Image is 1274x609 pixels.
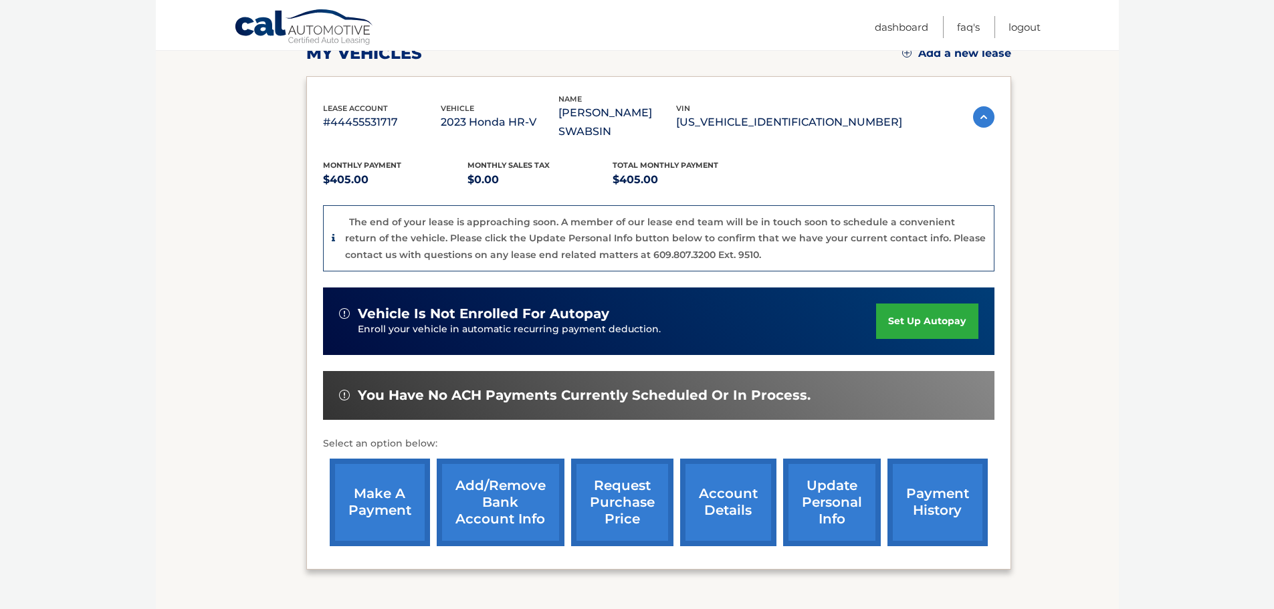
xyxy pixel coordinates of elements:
p: $405.00 [613,170,758,189]
a: Logout [1008,16,1041,38]
p: $405.00 [323,170,468,189]
img: accordion-active.svg [973,106,994,128]
p: Select an option below: [323,436,994,452]
a: set up autopay [876,303,978,339]
a: Add a new lease [902,47,1011,60]
a: FAQ's [957,16,980,38]
p: The end of your lease is approaching soon. A member of our lease end team will be in touch soon t... [345,216,986,261]
span: Monthly sales Tax [467,160,550,170]
img: alert-white.svg [339,390,350,400]
a: update personal info [783,459,881,546]
span: vehicle is not enrolled for autopay [358,306,609,322]
a: payment history [887,459,988,546]
span: Total Monthly Payment [613,160,718,170]
img: add.svg [902,48,912,57]
span: vehicle [441,104,474,113]
img: alert-white.svg [339,308,350,319]
span: name [558,94,582,104]
h2: my vehicles [306,43,422,64]
a: Cal Automotive [234,9,375,47]
a: account details [680,459,776,546]
span: vin [676,104,690,113]
p: $0.00 [467,170,613,189]
a: make a payment [330,459,430,546]
a: Dashboard [875,16,928,38]
span: You have no ACH payments currently scheduled or in process. [358,387,811,404]
p: [US_VEHICLE_IDENTIFICATION_NUMBER] [676,113,902,132]
span: lease account [323,104,388,113]
a: Add/Remove bank account info [437,459,564,546]
span: Monthly Payment [323,160,401,170]
p: Enroll your vehicle in automatic recurring payment deduction. [358,322,877,337]
a: request purchase price [571,459,673,546]
p: #44455531717 [323,113,441,132]
p: [PERSON_NAME] SWABSIN [558,104,676,141]
p: 2023 Honda HR-V [441,113,558,132]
